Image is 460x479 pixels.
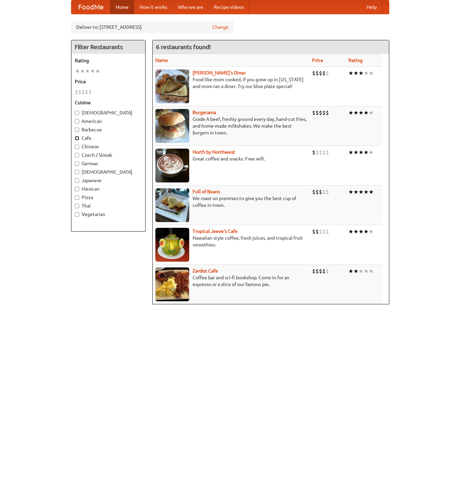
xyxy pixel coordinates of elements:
[75,202,142,209] label: Thai
[193,70,246,75] a: [PERSON_NAME]'s Diner
[173,0,209,14] a: Who we are
[364,267,369,275] li: ★
[193,228,238,234] a: Tropical Jeeve's Cafe
[75,145,79,149] input: Chinese
[369,149,374,156] li: ★
[134,0,173,14] a: How it works
[75,178,79,183] input: Japanese
[326,149,329,156] li: $
[312,69,315,77] li: $
[312,228,315,235] li: $
[353,228,358,235] li: ★
[353,149,358,156] li: ★
[85,88,88,96] li: $
[75,109,142,116] label: [DEMOGRAPHIC_DATA]
[85,67,90,75] li: ★
[155,155,307,162] p: Great coffee and snacks. Free wifi.
[322,228,326,235] li: $
[155,69,189,103] img: sallys.jpg
[75,119,79,124] input: American
[75,153,79,157] input: Czech / Slovak
[322,267,326,275] li: $
[364,109,369,116] li: ★
[88,88,92,96] li: $
[155,149,189,182] img: north.jpg
[369,109,374,116] li: ★
[319,267,322,275] li: $
[364,69,369,77] li: ★
[319,149,322,156] li: $
[75,160,142,167] label: German
[326,188,329,196] li: $
[312,109,315,116] li: $
[155,58,168,63] a: Name
[348,109,353,116] li: ★
[95,67,100,75] li: ★
[358,109,364,116] li: ★
[75,135,142,141] label: Cafe
[110,0,134,14] a: Home
[90,67,95,75] li: ★
[353,109,358,116] li: ★
[326,228,329,235] li: $
[193,268,218,274] a: Zardoz Cafe
[358,69,364,77] li: ★
[75,136,79,140] input: Cafe
[322,109,326,116] li: $
[71,0,110,14] a: FoodMe
[326,69,329,77] li: $
[315,188,319,196] li: $
[369,228,374,235] li: ★
[319,109,322,116] li: $
[75,170,79,174] input: [DEMOGRAPHIC_DATA]
[75,152,142,158] label: Czech / Slovak
[75,211,142,218] label: Vegetarian
[75,78,142,85] h5: Price
[358,267,364,275] li: ★
[353,267,358,275] li: ★
[353,69,358,77] li: ★
[75,195,79,200] input: Pizza
[155,274,307,288] p: Coffee bar and sci-fi bookshop. Come in for an espresso or a slice of our famous pie.
[193,189,220,194] b: Full of Beans
[361,0,382,14] a: Help
[315,228,319,235] li: $
[75,128,79,132] input: Barbecue
[75,67,80,75] li: ★
[315,69,319,77] li: $
[156,44,211,50] ng-pluralize: 6 restaurants found!
[155,235,307,248] p: Hawaiian style coffee, fresh juices, and tropical fruit smoothies.
[358,228,364,235] li: ★
[212,24,228,30] a: Change
[369,267,374,275] li: ★
[348,69,353,77] li: ★
[75,169,142,175] label: [DEMOGRAPHIC_DATA]
[155,188,189,222] img: beans.jpg
[75,143,142,150] label: Chinese
[193,110,216,115] a: Burgerama
[155,116,307,136] p: Grade A beef, freshly ground every day, hand-cut fries, and home-made milkshakes. We make the bes...
[319,228,322,235] li: $
[322,188,326,196] li: $
[364,149,369,156] li: ★
[322,149,326,156] li: $
[75,111,79,115] input: [DEMOGRAPHIC_DATA]
[315,149,319,156] li: $
[312,58,323,63] a: Price
[319,69,322,77] li: $
[155,109,189,143] img: burgerama.jpg
[75,118,142,125] label: American
[369,69,374,77] li: ★
[369,188,374,196] li: ★
[75,177,142,184] label: Japanese
[322,69,326,77] li: $
[348,267,353,275] li: ★
[75,88,78,96] li: $
[319,188,322,196] li: $
[75,194,142,201] label: Pizza
[312,267,315,275] li: $
[358,188,364,196] li: ★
